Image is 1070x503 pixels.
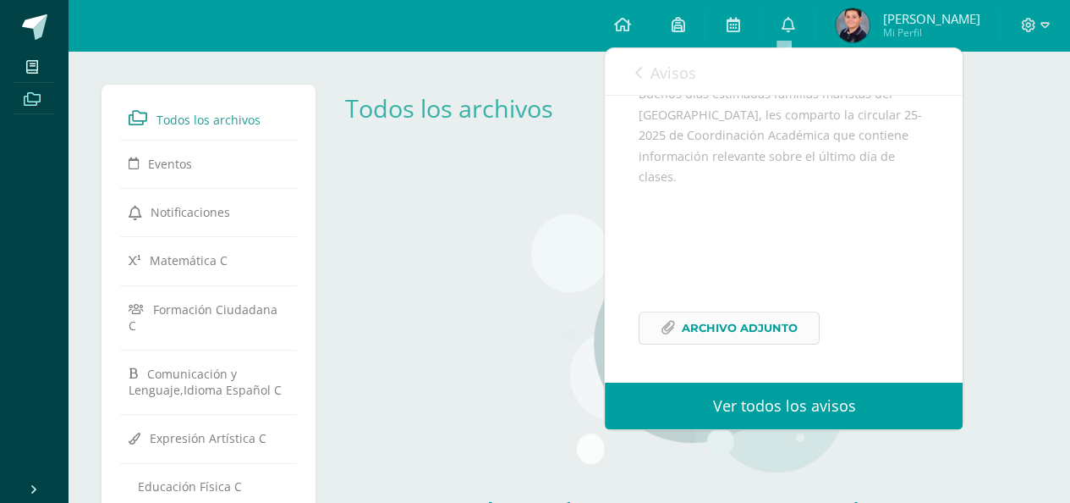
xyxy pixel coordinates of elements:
span: [PERSON_NAME] [882,10,979,27]
div: Todos los archivos [345,91,579,124]
a: Archivo Adjunto [639,312,820,345]
span: Mi Perfil [882,25,979,40]
img: a2412bf76b1055ed2ca12dd74e191724.png [836,8,870,42]
span: Expresión Artística C [150,430,266,446]
span: Avisos [650,63,695,83]
a: Notificaciones [129,196,288,227]
a: Comunicación y Lenguaje,Idioma Español C [129,358,288,405]
span: Matemática C [150,252,228,268]
span: Formación Ciudadana C [129,301,277,333]
a: Expresión Artística C [129,423,288,453]
img: stages.png [531,192,844,480]
span: Archivo Adjunto [682,312,798,344]
a: Todos los archivos [129,102,288,133]
a: Todos los archivos [345,91,553,124]
span: Notificaciones [151,204,230,220]
a: Ver todos los avisos [605,383,963,429]
span: Todos los archivos [156,112,261,128]
div: Buenos días estimadas familias maristas del [GEOGRAPHIC_DATA], les comparto la circular 25-2025 d... [639,84,929,366]
a: Eventos [129,148,288,179]
span: Educación Física C [138,478,242,495]
a: Matemática C [129,245,288,275]
a: Formación Ciudadana C [129,294,288,340]
a: Educación Física C [129,472,288,501]
span: Comunicación y Lenguaje,Idioma Español C [129,366,282,398]
span: Eventos [148,156,192,172]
